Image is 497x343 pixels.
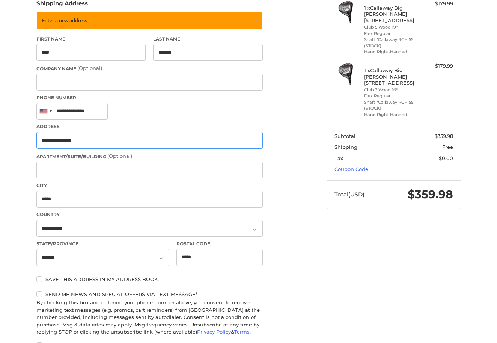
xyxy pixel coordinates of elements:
label: Send me news and special offers via text message* [36,291,263,297]
h4: 1 x Callaway Big [PERSON_NAME] [STREET_ADDRESS] [364,5,422,23]
a: Terms [234,329,250,335]
div: United States: +1 [37,103,54,119]
label: Country [36,211,263,218]
label: First Name [36,36,146,42]
li: Shaft *Callaway RCH 55 (STOCK) [364,36,422,49]
li: Shaft *Callaway RCH 55 (STOCK) [364,99,422,112]
a: Enter or select a different address [36,11,263,29]
span: $359.98 [435,133,453,139]
span: Subtotal [334,133,355,139]
li: Club 5 Wood 19° [364,24,422,30]
span: Enter a new address [42,17,87,24]
span: $359.98 [408,187,453,201]
li: Club 3 Wood 16° [364,87,422,93]
label: State/Province [36,240,169,247]
a: Privacy Policy [197,329,231,335]
small: (Optional) [107,153,132,159]
span: Tax [334,155,343,161]
span: Shipping [334,144,357,150]
a: Coupon Code [334,166,368,172]
h4: 1 x Callaway Big [PERSON_NAME] [STREET_ADDRESS] [364,67,422,86]
label: Save this address in my address book. [36,276,263,282]
label: Address [36,123,263,130]
li: Flex Regular [364,30,422,37]
li: Hand Right-Handed [364,112,422,118]
li: Flex Regular [364,93,422,99]
small: (Optional) [77,65,102,71]
label: Postal Code [176,240,263,247]
span: Free [442,144,453,150]
label: City [36,182,263,189]
label: Last Name [153,36,263,42]
label: Company Name [36,65,263,72]
span: $0.00 [439,155,453,161]
li: Hand Right-Handed [364,49,422,55]
div: By checking this box and entering your phone number above, you consent to receive marketing text ... [36,299,263,336]
label: Phone Number [36,94,263,101]
div: $179.99 [423,62,453,70]
label: Apartment/Suite/Building [36,153,263,160]
span: Total (USD) [334,191,364,198]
